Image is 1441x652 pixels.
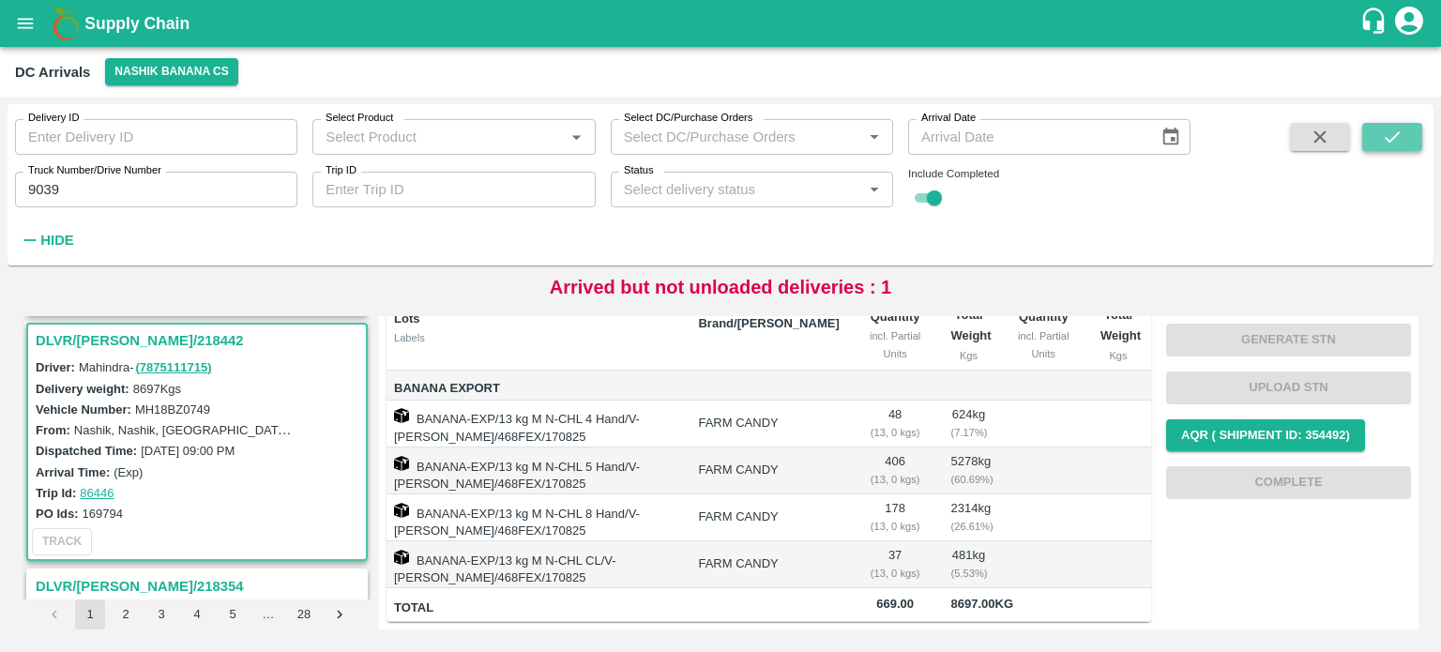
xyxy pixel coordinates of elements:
[75,599,105,629] button: page 1
[870,565,921,582] div: ( 13, 0 kgs)
[951,347,987,364] div: Kgs
[28,163,161,178] label: Truck Number/Drive Number
[15,60,90,84] div: DC Arrivals
[564,125,588,149] button: Open
[394,598,683,619] span: Total
[951,597,1014,611] span: 8697.00 Kg
[855,494,936,541] td: 178
[683,494,854,541] td: FARM CANDY
[936,541,1002,588] td: 481 kg
[616,125,832,149] input: Select DC/Purchase Orders
[15,119,297,155] input: Enter Delivery ID
[1100,347,1136,364] div: Kgs
[36,328,364,353] h3: DLVR/[PERSON_NAME]/218442
[326,111,393,126] label: Select Product
[870,518,921,535] div: ( 13, 0 kgs)
[80,486,114,500] a: 86446
[624,111,752,126] label: Select DC/Purchase Orders
[28,111,79,126] label: Delivery ID
[36,444,137,458] label: Dispatched Time:
[870,471,921,488] div: ( 13, 0 kgs)
[683,401,854,447] td: FARM CANDY
[870,424,921,441] div: ( 13, 0 kgs)
[394,378,683,400] span: Banana Export
[36,574,364,599] h3: DLVR/[PERSON_NAME]/218354
[289,599,319,629] button: Go to page 28
[36,507,79,521] label: PO Ids:
[683,447,854,494] td: FARM CANDY
[36,382,129,396] label: Delivery weight:
[182,599,212,629] button: Go to page 4
[15,172,297,207] input: Enter Truck Number/Drive Number
[1153,119,1189,155] button: Choose date
[84,14,190,33] b: Supply Chain
[921,111,976,126] label: Arrival Date
[79,360,214,374] span: Mahindra -
[253,606,283,624] div: …
[1017,327,1070,362] div: incl. Partial Units
[855,401,936,447] td: 48
[394,503,409,518] img: box
[4,2,47,45] button: open drawer
[325,599,355,629] button: Go to next page
[387,447,683,494] td: BANANA-EXP/13 kg M N-CHL 5 Hand/V-[PERSON_NAME]/468FEX/170825
[908,119,1145,155] input: Arrival Date
[855,447,936,494] td: 406
[36,423,70,437] label: From:
[387,494,683,541] td: BANANA-EXP/13 kg M N-CHL 8 Hand/V-[PERSON_NAME]/468FEX/170825
[111,599,141,629] button: Go to page 2
[855,541,936,588] td: 37
[394,329,683,346] div: Labels
[74,422,556,437] label: Nashik, Nashik, [GEOGRAPHIC_DATA], [GEOGRAPHIC_DATA], [GEOGRAPHIC_DATA]
[135,402,210,417] label: MH18BZ0749
[870,327,921,362] div: incl. Partial Units
[936,401,1002,447] td: 624 kg
[624,163,654,178] label: Status
[1166,419,1365,452] button: AQR ( Shipment Id: 354492)
[1392,4,1426,43] div: account of current user
[326,163,356,178] label: Trip ID
[47,5,84,42] img: logo
[40,233,73,248] strong: Hide
[36,465,110,479] label: Arrival Time:
[394,408,409,423] img: box
[37,599,357,629] nav: pagination navigation
[951,424,987,441] div: ( 7.17 %)
[15,224,79,256] button: Hide
[218,599,248,629] button: Go to page 5
[936,447,1002,494] td: 5278 kg
[394,550,409,565] img: box
[83,507,123,521] label: 169794
[1359,7,1392,40] div: customer-support
[683,541,854,588] td: FARM CANDY
[862,125,887,149] button: Open
[135,360,211,374] a: (7875111715)
[951,518,987,535] div: ( 26.61 %)
[908,165,1191,182] div: Include Completed
[36,486,76,500] label: Trip Id:
[616,177,857,202] input: Select delivery status
[84,10,1359,37] a: Supply Chain
[36,360,75,374] label: Driver:
[318,125,558,149] input: Select Product
[394,456,409,471] img: box
[870,594,921,615] span: 669.00
[141,444,235,458] label: [DATE] 09:00 PM
[312,172,595,207] input: Enter Trip ID
[698,316,839,330] b: Brand/[PERSON_NAME]
[146,599,176,629] button: Go to page 3
[936,494,1002,541] td: 2314 kg
[951,565,987,582] div: ( 5.53 %)
[394,311,419,326] b: Lots
[387,541,683,588] td: BANANA-EXP/13 kg M N-CHL CL/V-[PERSON_NAME]/468FEX/170825
[133,382,181,396] label: 8697 Kgs
[105,58,238,85] button: Select DC
[114,465,143,479] label: (Exp)
[951,471,987,488] div: ( 60.69 %)
[550,273,892,301] p: Arrived but not unloaded deliveries : 1
[862,177,887,202] button: Open
[36,402,131,417] label: Vehicle Number:
[387,401,683,447] td: BANANA-EXP/13 kg M N-CHL 4 Hand/V-[PERSON_NAME]/468FEX/170825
